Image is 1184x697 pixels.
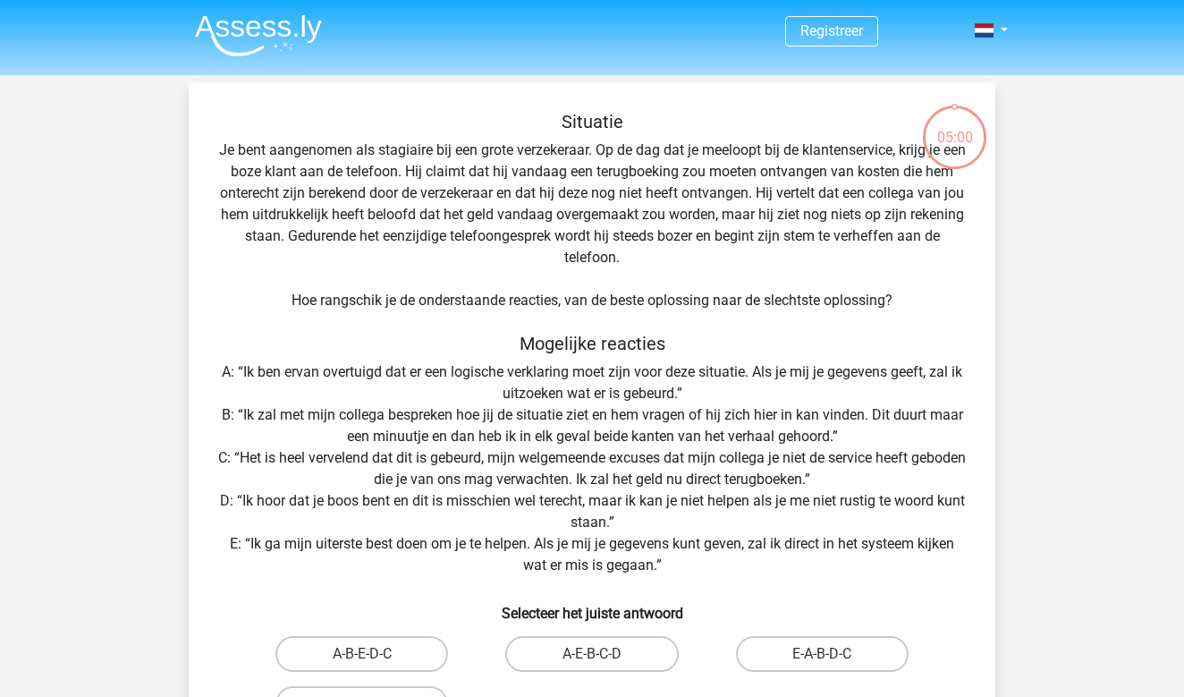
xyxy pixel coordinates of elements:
a: Registreer [800,22,863,39]
div: 05:00 [921,104,988,149]
label: A-E-B-C-D [505,636,678,672]
label: E-A-B-D-C [736,636,909,672]
img: Assessly [195,14,322,56]
h5: Mogelijke reacties [217,333,967,354]
label: A-B-E-D-C [275,636,448,672]
h5: Situatie [217,111,967,132]
h6: Selecteer het juiste antwoord [217,591,967,622]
